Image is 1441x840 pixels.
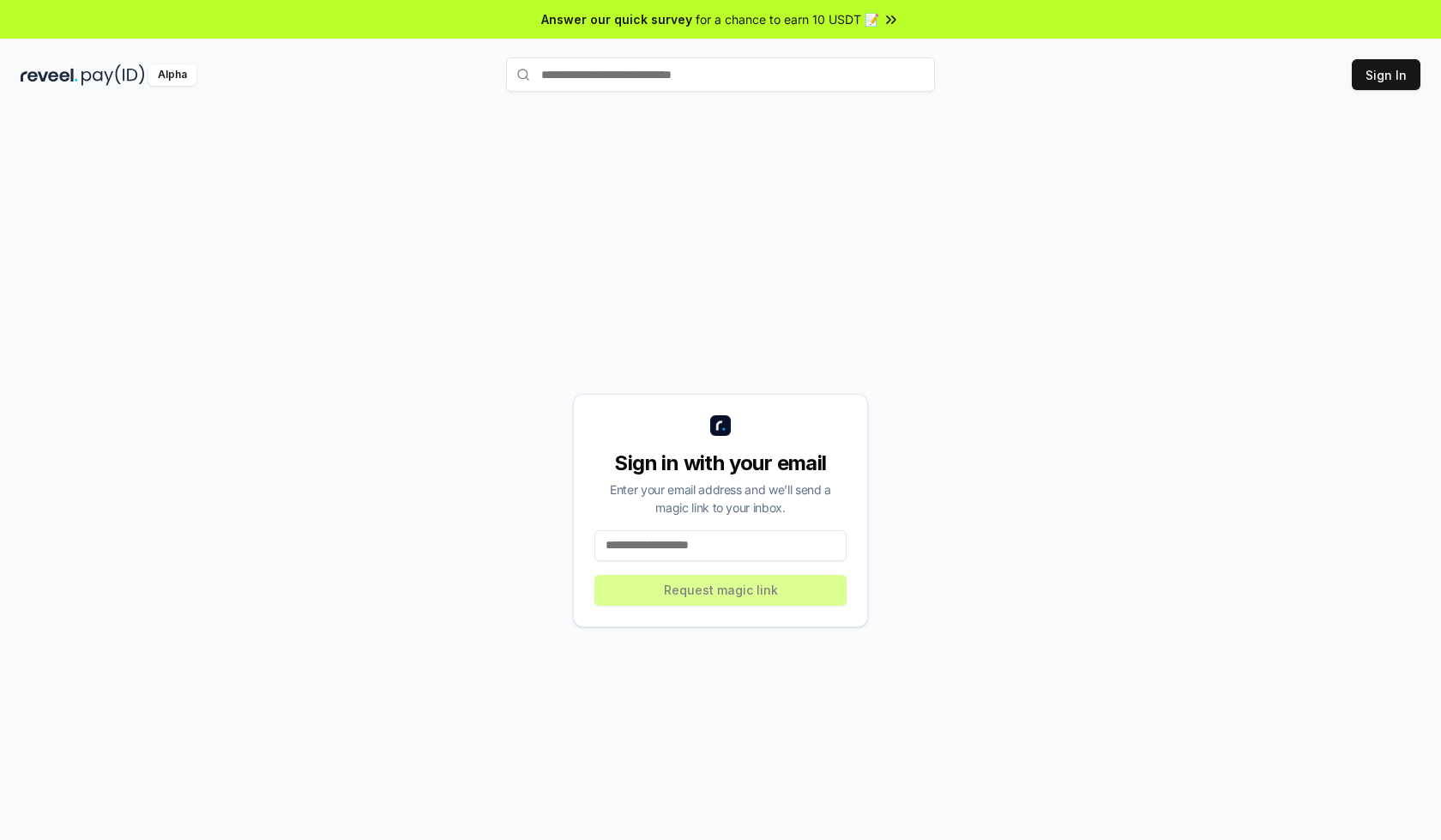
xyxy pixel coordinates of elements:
[710,415,731,436] img: logo_small
[1352,59,1420,90] button: Sign In
[594,480,847,517] div: Enter your email address and we’ll send a magic link to your inbox.
[696,10,879,28] span: for a chance to earn 10 USDT 📝
[148,64,196,86] div: Alpha
[81,64,145,86] img: pay_id
[541,10,692,28] span: Answer our quick survey
[594,450,847,477] div: Sign in with your email
[21,64,78,86] img: reveel_dark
